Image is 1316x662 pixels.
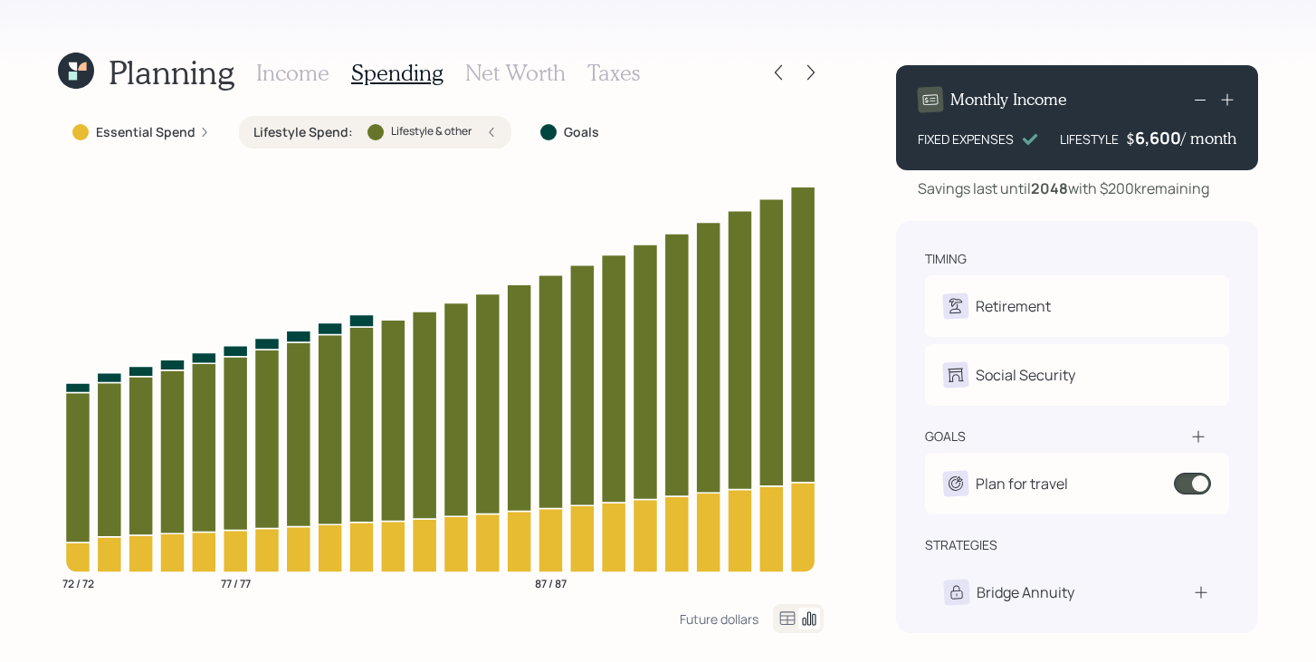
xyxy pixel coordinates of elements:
[1031,178,1068,198] b: 2048
[256,60,329,86] h3: Income
[1126,129,1135,149] h4: $
[925,536,997,554] div: strategies
[925,427,966,446] div: goals
[465,60,566,86] h3: Net Worth
[1135,127,1181,149] div: 6,600
[1181,129,1236,149] h4: / month
[351,60,443,86] h3: Spending
[976,295,1051,317] div: Retirement
[535,575,567,590] tspan: 87 / 87
[918,177,1209,199] div: Savings last until with $200k remaining
[253,123,353,141] label: Lifestyle Spend :
[564,123,599,141] label: Goals
[62,575,94,590] tspan: 72 / 72
[96,123,195,141] label: Essential Spend
[976,473,1068,494] div: Plan for travel
[1060,130,1119,149] div: LIFESTYLE
[221,575,251,590] tspan: 77 / 77
[950,90,1067,110] h4: Monthly Income
[680,610,758,628] div: Future dollars
[391,124,472,139] label: Lifestyle & other
[587,60,640,86] h3: Taxes
[976,364,1075,386] div: Social Security
[977,581,1074,603] div: Bridge Annuity
[109,53,234,91] h1: Planning
[918,130,1014,149] div: FIXED EXPENSES
[925,250,967,268] div: timing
